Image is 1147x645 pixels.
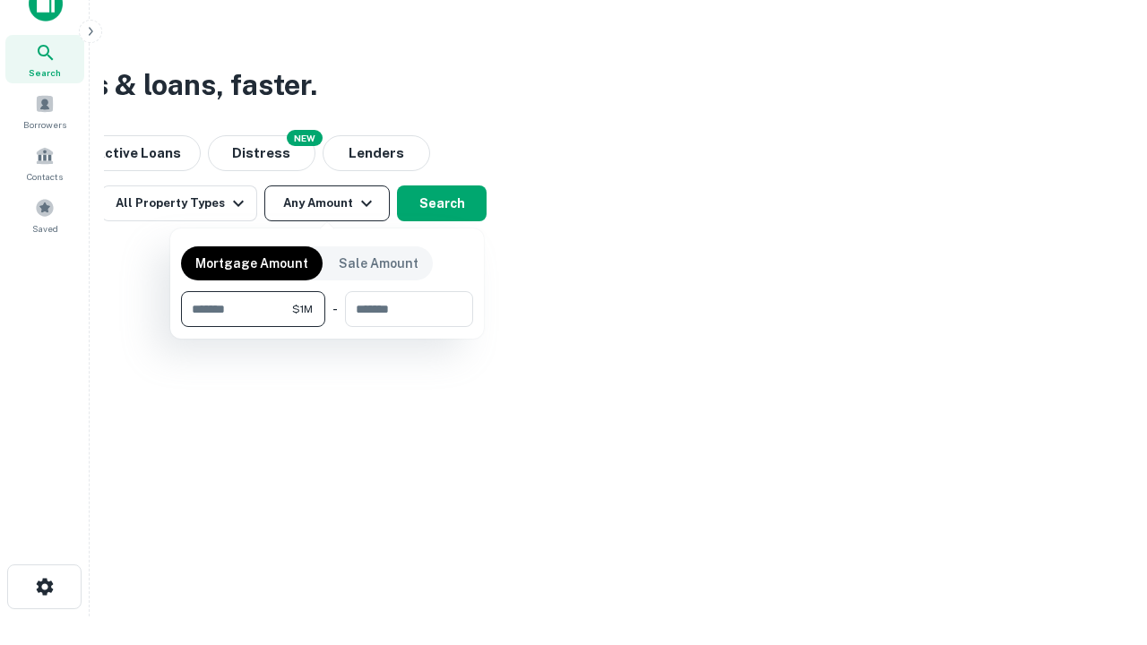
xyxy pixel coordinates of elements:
span: $1M [292,301,313,317]
p: Mortgage Amount [195,254,308,273]
iframe: Chat Widget [1057,502,1147,588]
p: Sale Amount [339,254,418,273]
div: - [332,291,338,327]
